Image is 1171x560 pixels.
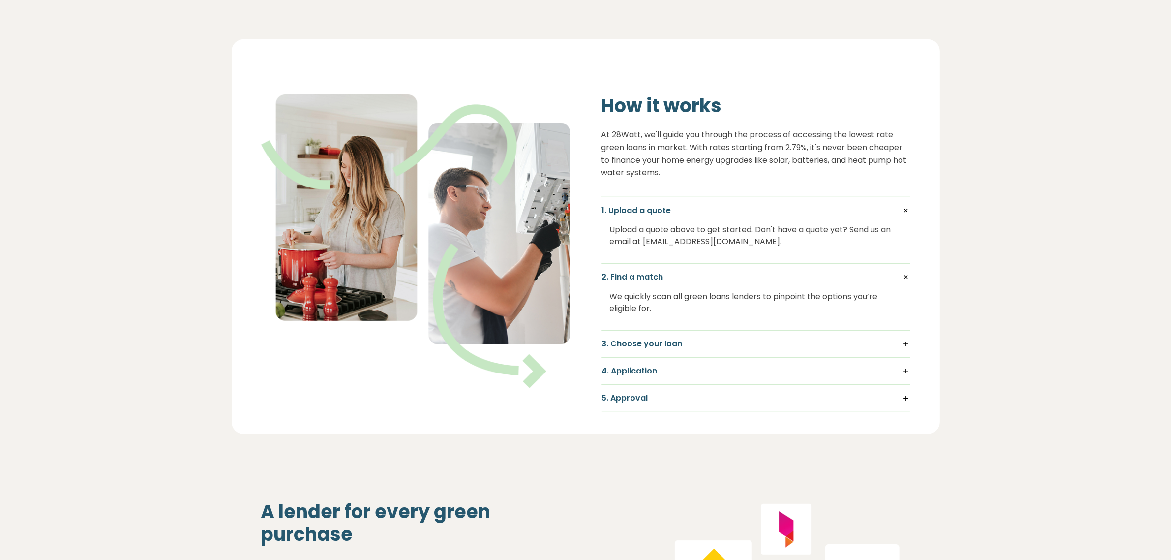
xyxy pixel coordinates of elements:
[261,500,570,545] h2: A lender for every green purchase
[1122,513,1171,560] iframe: Chat Widget
[602,272,910,282] h5: 2. Find a match
[601,94,910,117] h2: How it works
[602,205,910,216] h5: 1. Upload a quote
[261,94,570,388] img: Illustration showing finance steps
[610,216,902,255] div: Upload a quote above to get started. Don't have a quote yet? Send us an email at [EMAIL_ADDRESS][...
[602,393,910,404] h5: 5. Approval
[602,339,910,349] h5: 3. Choose your loan
[602,366,910,376] h5: 4. Application
[610,283,902,322] div: We quickly scan all green loans lenders to pinpoint the options you’re eligible for.
[601,128,910,179] p: At 28Watt, we'll guide you through the process of accessing the lowest rate green loans in market...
